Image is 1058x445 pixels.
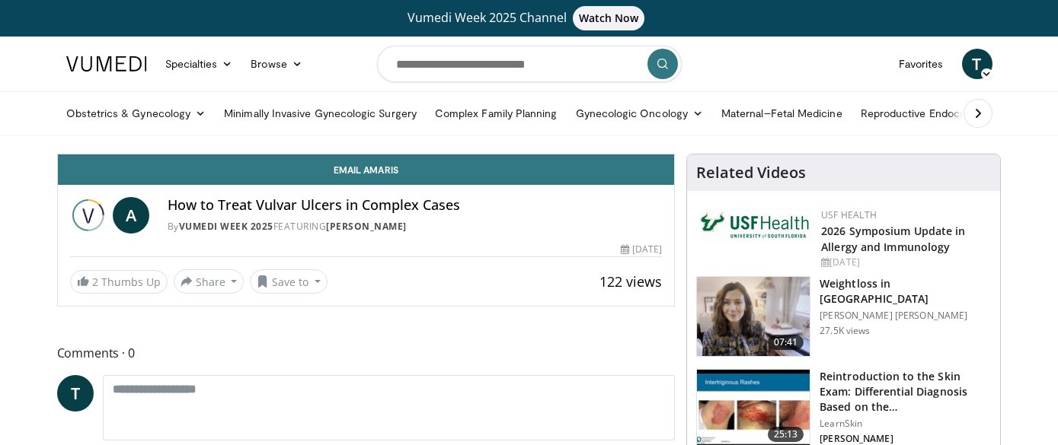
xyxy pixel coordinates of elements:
h3: Reintroduction to the Skin Exam: Differential Diagnosis Based on the… [820,369,991,415]
span: 07:41 [768,335,804,350]
a: Minimally Invasive Gynecologic Surgery [215,98,426,129]
h4: How to Treat Vulvar Ulcers in Complex Cases [168,197,663,214]
p: [PERSON_NAME] [820,433,991,445]
img: Vumedi Week 2025 [70,197,107,234]
button: Share [174,269,245,294]
span: 25:13 [768,427,804,442]
a: Favorites [890,49,953,79]
a: Complex Family Planning [426,98,567,129]
a: Maternal–Fetal Medicine [712,98,852,129]
a: Email Amaris [58,154,675,185]
h3: Weightloss in [GEOGRAPHIC_DATA] [820,276,991,307]
p: LearnSkin [820,418,991,430]
a: A [113,197,149,234]
p: [PERSON_NAME] [PERSON_NAME] [820,310,991,322]
div: [DATE] [621,243,662,256]
p: 27.5K views [820,325,870,337]
a: T [57,375,94,412]
img: VuMedi Logo [66,56,147,72]
button: Save to [250,269,328,294]
span: Comments 0 [57,343,676,363]
input: Search topics, interventions [377,46,682,82]
a: 2 Thumbs Up [70,270,168,294]
div: [DATE] [821,256,988,269]
a: 2026 Symposium Update in Allergy and Immunology [821,224,965,254]
span: 2 [92,275,98,289]
a: [PERSON_NAME] [326,220,407,233]
h4: Related Videos [696,164,806,182]
a: 07:41 Weightloss in [GEOGRAPHIC_DATA] [PERSON_NAME] [PERSON_NAME] 27.5K views [696,276,991,357]
img: 9983fed1-7565-45be-8934-aef1103ce6e2.150x105_q85_crop-smart_upscale.jpg [697,277,810,356]
span: Watch Now [573,6,645,30]
div: By FEATURING [168,220,663,234]
a: Specialties [156,49,242,79]
img: 6ba8804a-8538-4002-95e7-a8f8012d4a11.png.150x105_q85_autocrop_double_scale_upscale_version-0.2.jpg [699,208,813,242]
a: Vumedi Week 2025 ChannelWatch Now [69,6,990,30]
a: Vumedi Week 2025 [179,220,273,233]
a: USF Health [821,208,877,221]
a: Obstetrics & Gynecology [57,98,216,129]
a: Gynecologic Oncology [567,98,712,129]
a: Browse [241,49,312,79]
span: 122 views [599,272,662,291]
a: T [962,49,992,79]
